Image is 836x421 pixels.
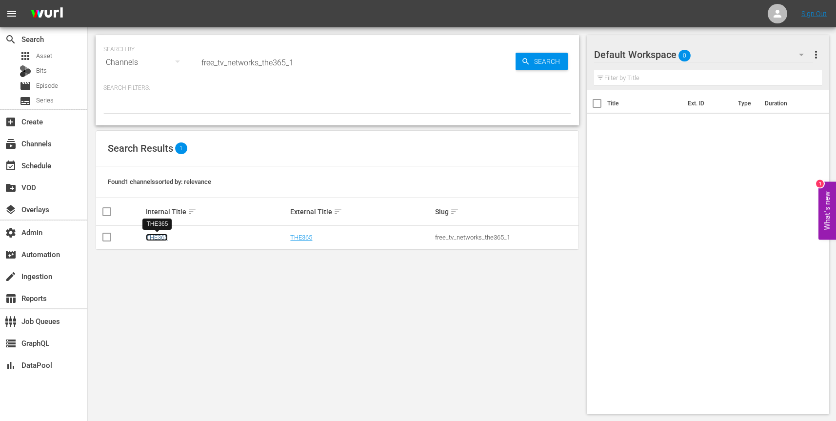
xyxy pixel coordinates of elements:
div: THE365 [146,220,168,228]
th: Type [732,90,759,117]
span: Search [530,53,568,70]
th: Title [607,90,682,117]
span: GraphQL [5,338,17,349]
span: Channels [5,138,17,150]
span: Overlays [5,204,17,216]
a: Sign Out [801,10,827,18]
div: free_tv_networks_the365_1 [435,234,577,241]
span: Reports [5,293,17,304]
span: Bits [36,66,47,76]
img: ans4CAIJ8jUAAAAAAAAAAAAAAAAAAAAAAAAgQb4GAAAAAAAAAAAAAAAAAAAAAAAAJMjXAAAAAAAAAAAAAAAAAAAAAAAAgAT5G... [23,2,70,25]
div: Internal Title [146,206,288,218]
a: THE365 [146,234,168,241]
span: 0 [678,45,691,66]
th: Ext. ID [682,90,733,117]
span: more_vert [810,49,822,60]
span: Create [5,116,17,128]
span: DataPool [5,360,17,371]
span: Asset [36,51,52,61]
div: Channels [103,49,189,76]
span: 1 [175,142,187,154]
th: Duration [759,90,817,117]
span: Series [20,95,31,107]
span: Search [5,34,17,45]
span: Job Queues [5,316,17,327]
span: Found 1 channels sorted by: relevance [108,178,211,185]
a: THE365 [290,234,312,241]
button: Open Feedback Widget [818,181,836,240]
span: Schedule [5,160,17,172]
span: Asset [20,50,31,62]
span: Episode [20,80,31,92]
span: Automation [5,249,17,261]
span: sort [188,207,197,216]
div: 1 [816,180,824,187]
span: VOD [5,182,17,194]
span: menu [6,8,18,20]
span: Episode [36,81,58,91]
div: Bits [20,65,31,77]
span: Series [36,96,54,105]
div: Slug [435,206,577,218]
span: Ingestion [5,271,17,282]
div: External Title [290,206,432,218]
span: Search Results [108,142,173,154]
p: Search Filters: [103,84,571,92]
button: more_vert [810,43,822,66]
span: sort [334,207,342,216]
span: Admin [5,227,17,239]
button: Search [516,53,568,70]
div: Default Workspace [594,41,813,68]
span: sort [450,207,459,216]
